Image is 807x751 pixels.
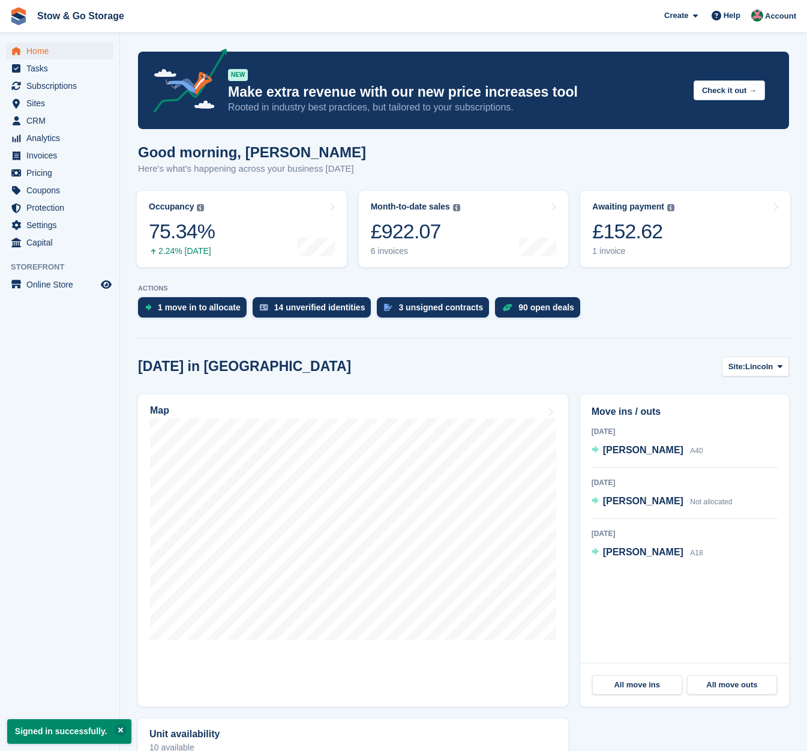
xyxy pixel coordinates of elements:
[592,426,778,437] div: [DATE]
[371,202,450,212] div: Month-to-date sales
[138,394,568,707] a: Map
[377,297,495,324] a: 3 unsigned contracts
[6,60,113,77] a: menu
[664,10,688,22] span: Create
[26,130,98,146] span: Analytics
[260,304,268,311] img: verify_identity-adf6edd0f0f0b5bbfe63781bf79b02c33cf7c696d77639b501bdc392416b5a36.svg
[149,246,215,256] div: 2.24% [DATE]
[26,164,98,181] span: Pricing
[7,719,131,744] p: Signed in successfully.
[26,182,98,199] span: Coupons
[99,277,113,292] a: Preview store
[137,191,347,267] a: Occupancy 75.34% 2.24% [DATE]
[6,130,113,146] a: menu
[138,297,253,324] a: 1 move in to allocate
[6,112,113,129] a: menu
[138,358,351,375] h2: [DATE] in [GEOGRAPHIC_DATA]
[502,303,512,312] img: deal-1b604bf984904fb50ccaf53a9ad4b4a5d6e5aea283cecdc64d6e3604feb123c2.svg
[138,285,789,292] p: ACTIONS
[6,276,113,293] a: menu
[26,199,98,216] span: Protection
[453,204,460,211] img: icon-info-grey-7440780725fd019a000dd9b08b2336e03edf1995a4989e88bcd33f0948082b44.svg
[694,80,765,100] button: Check it out →
[592,675,682,695] a: All move ins
[667,204,674,211] img: icon-info-grey-7440780725fd019a000dd9b08b2336e03edf1995a4989e88bcd33f0948082b44.svg
[690,447,703,455] span: A40
[371,246,460,256] div: 6 invoices
[6,147,113,164] a: menu
[6,164,113,181] a: menu
[149,729,220,740] h2: Unit availability
[228,69,248,81] div: NEW
[149,219,215,244] div: 75.34%
[722,357,789,376] button: Site: Lincoln
[592,477,778,488] div: [DATE]
[149,202,194,212] div: Occupancy
[690,498,732,506] span: Not allocated
[603,445,683,455] span: [PERSON_NAME]
[745,361,773,373] span: Lincoln
[143,49,227,117] img: price-adjustments-announcement-icon-8257ccfd72463d97f412b2fc003d46551f7dbcb40ab6d574587a9cd5c0d94...
[592,443,703,459] a: [PERSON_NAME] A40
[580,191,790,267] a: Awaiting payment £152.62 1 invoice
[751,10,763,22] img: Tracey Cato
[495,297,586,324] a: 90 open deals
[6,199,113,216] a: menu
[26,217,98,234] span: Settings
[728,361,745,373] span: Site:
[138,162,366,176] p: Here's what's happening across your business [DATE]
[603,496,683,506] span: [PERSON_NAME]
[10,7,28,25] img: stora-icon-8386f47178a22dfd0bd8f6a31ec36ba5ce8667c1dd55bd0f319d3a0aa187defe.svg
[26,77,98,94] span: Subscriptions
[6,217,113,234] a: menu
[158,303,241,312] div: 1 move in to allocate
[687,675,777,695] a: All move outs
[26,43,98,59] span: Home
[11,261,119,273] span: Storefront
[398,303,483,312] div: 3 unsigned contracts
[592,405,778,419] h2: Move ins / outs
[26,147,98,164] span: Invoices
[32,6,129,26] a: Stow & Go Storage
[690,549,703,557] span: A18
[228,101,684,114] p: Rooted in industry best practices, but tailored to your subscriptions.
[6,77,113,94] a: menu
[197,204,204,211] img: icon-info-grey-7440780725fd019a000dd9b08b2336e03edf1995a4989e88bcd33f0948082b44.svg
[518,303,574,312] div: 90 open deals
[592,219,674,244] div: £152.62
[26,112,98,129] span: CRM
[228,83,684,101] p: Make extra revenue with our new price increases tool
[26,60,98,77] span: Tasks
[150,405,169,416] h2: Map
[26,234,98,251] span: Capital
[274,303,365,312] div: 14 unverified identities
[26,95,98,112] span: Sites
[592,494,733,510] a: [PERSON_NAME] Not allocated
[592,545,703,561] a: [PERSON_NAME] A18
[6,95,113,112] a: menu
[765,10,796,22] span: Account
[371,219,460,244] div: £922.07
[384,304,392,311] img: contract_signature_icon-13c848040528278c33f63329250d36e43548de30e8caae1d1a13099fd9432cc5.svg
[592,202,664,212] div: Awaiting payment
[6,182,113,199] a: menu
[138,144,366,160] h1: Good morning, [PERSON_NAME]
[253,297,377,324] a: 14 unverified identities
[26,276,98,293] span: Online Store
[592,246,674,256] div: 1 invoice
[592,528,778,539] div: [DATE]
[359,191,569,267] a: Month-to-date sales £922.07 6 invoices
[603,547,683,557] span: [PERSON_NAME]
[724,10,740,22] span: Help
[6,43,113,59] a: menu
[145,304,152,311] img: move_ins_to_allocate_icon-fdf77a2bb77ea45bf5b3d319d69a93e2d87916cf1d5bf7949dd705db3b84f3ca.svg
[6,234,113,251] a: menu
